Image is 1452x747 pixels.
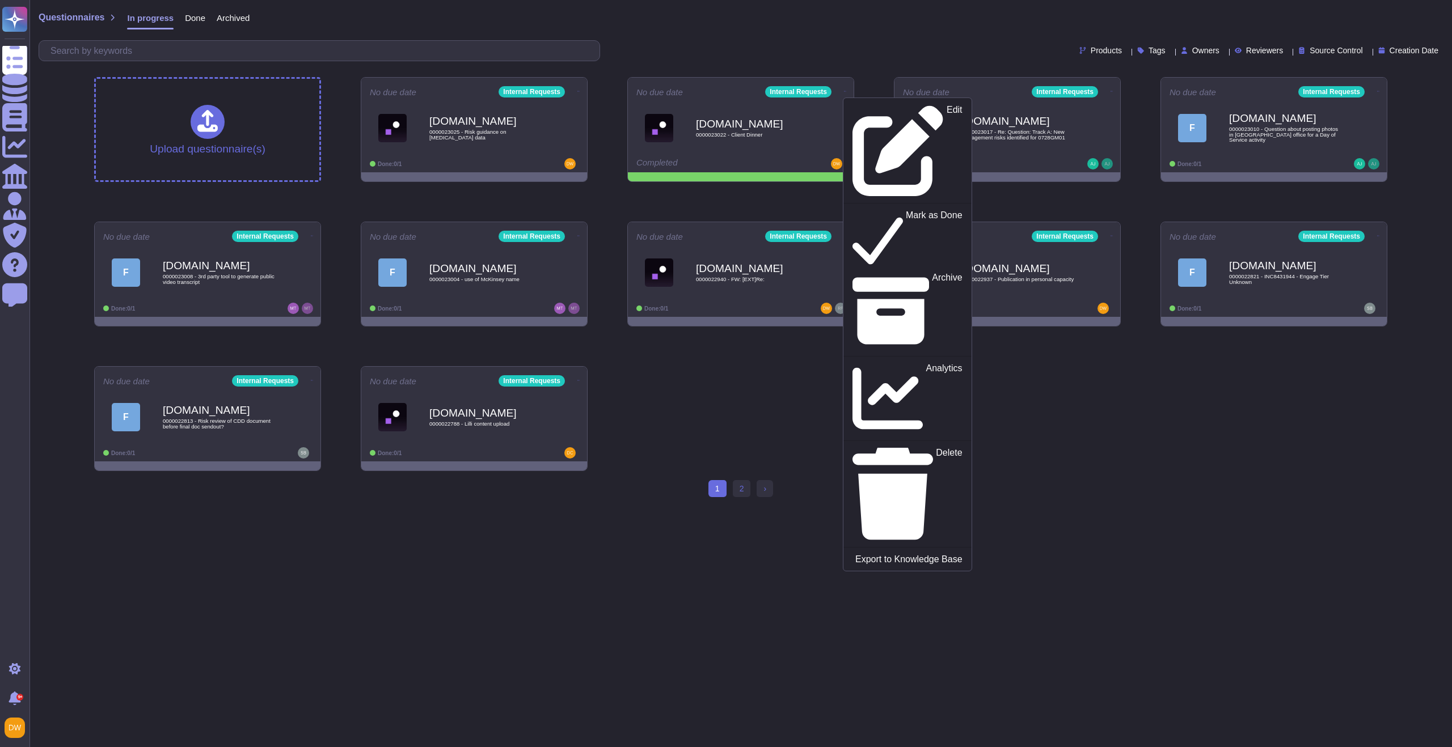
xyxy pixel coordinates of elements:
p: Mark as Done [906,211,963,268]
span: 0000023004 - use of McKinsey name [429,277,543,282]
span: Done: 0/1 [378,161,402,167]
span: › [763,484,766,493]
img: user [1101,158,1113,169]
span: No due date [1170,232,1216,241]
img: user [568,303,580,314]
span: 0000022940 - FW: [EXT]Re: [696,277,809,282]
div: Internal Requests [765,231,831,242]
span: Questionnaires [39,13,104,22]
b: [DOMAIN_NAME] [163,405,276,415]
img: user [1354,158,1365,169]
span: 1 [708,480,727,497]
b: [DOMAIN_NAME] [429,408,543,418]
span: Tags [1149,46,1166,54]
span: 0000023010 - Question about posting photos in [GEOGRAPHIC_DATA] office for a Day of Service activity [1229,126,1343,143]
span: Done: 0/1 [378,305,402,312]
span: Done: 0/1 [644,305,668,312]
span: 0000022788 - Lilli content upload [429,421,543,427]
img: user [1368,158,1379,169]
span: In progress [127,14,174,22]
div: Internal Requests [1298,86,1365,97]
img: Logo [645,258,673,287]
b: [DOMAIN_NAME] [696,263,809,274]
img: user [302,303,313,314]
span: 0000023008 - 3rd party tool to generate public video transcript [163,274,276,285]
a: Mark as Done [843,208,972,270]
span: Done: 0/1 [111,305,135,312]
img: user [298,447,309,459]
span: No due date [370,232,416,241]
span: 0000023025 - Risk guidance on [MEDICAL_DATA] data [429,129,543,140]
div: Internal Requests [1032,86,1098,97]
div: Internal Requests [232,375,298,387]
b: [DOMAIN_NAME] [429,263,543,274]
div: F [378,258,407,287]
div: Internal Requests [232,231,298,242]
div: Completed [636,158,775,169]
div: F [112,258,140,287]
span: Owners [1192,46,1219,54]
button: user [2,715,33,740]
b: [DOMAIN_NAME] [963,116,1076,126]
img: user [1098,303,1109,314]
img: user [1364,303,1375,314]
span: Done: 0/1 [1177,161,1201,167]
span: No due date [103,232,150,241]
a: 2 [733,480,751,497]
span: 0000023017 - Re: Question: Track A: New engagement risks identified for 0728GM01 [963,129,1076,140]
b: [DOMAIN_NAME] [163,260,276,271]
div: Internal Requests [765,86,831,97]
span: No due date [636,232,683,241]
p: Analytics [926,364,963,434]
span: Products [1091,46,1122,54]
span: No due date [1170,88,1216,96]
img: Logo [378,403,407,431]
div: Internal Requests [499,231,565,242]
span: Source Control [1310,46,1362,54]
p: Archive [932,273,962,349]
span: 0000023022 - Client Dinner [696,132,809,138]
img: user [835,303,846,314]
span: No due date [103,377,150,385]
span: 0000022813 - Risk review of CDD document before final doc sendout? [163,418,276,429]
b: [DOMAIN_NAME] [963,263,1076,274]
div: Internal Requests [499,375,565,387]
b: [DOMAIN_NAME] [1229,260,1343,271]
span: Reviewers [1246,46,1283,54]
a: Edit [843,103,972,198]
p: Edit [947,105,963,196]
span: Done: 0/1 [111,450,135,456]
a: Analytics [843,361,972,436]
b: [DOMAIN_NAME] [1229,113,1343,124]
span: Done: 0/1 [378,450,402,456]
a: Archive [843,270,972,351]
input: Search by keywords [45,41,600,61]
span: Archived [217,14,250,22]
span: No due date [370,377,416,385]
img: user [1087,158,1099,169]
span: Done: 0/1 [1177,305,1201,312]
img: user [564,447,576,459]
span: 0000022821 - INC8431944 - Engage Tier Unknown [1229,274,1343,285]
img: user [554,303,565,314]
img: Logo [378,114,407,142]
span: 0000022937 - Publication in personal capacity [963,277,1076,282]
span: No due date [903,88,949,96]
div: F [1178,114,1206,142]
img: user [831,158,842,169]
img: user [821,303,832,314]
a: Delete [843,445,972,542]
span: No due date [636,88,683,96]
p: Delete [936,448,962,540]
div: Internal Requests [499,86,565,97]
div: 9+ [16,694,23,701]
b: [DOMAIN_NAME] [429,116,543,126]
div: F [112,403,140,431]
p: Export to Knowledge Base [855,555,963,564]
span: Done [185,14,205,22]
img: user [288,303,299,314]
img: Logo [645,114,673,142]
span: No due date [370,88,416,96]
img: user [564,158,576,169]
a: Export to Knowledge Base [843,552,972,566]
